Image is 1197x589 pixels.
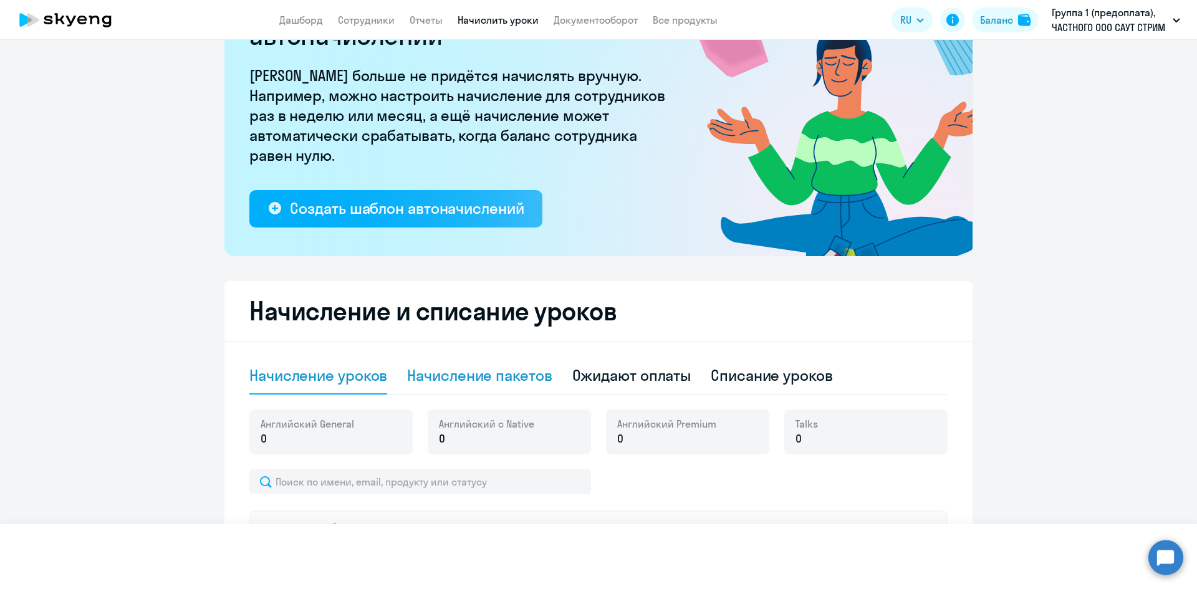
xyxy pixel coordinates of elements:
[431,522,612,533] div: Статус
[410,14,443,26] a: Отчеты
[617,431,623,447] span: 0
[892,7,933,32] button: RU
[261,431,267,447] span: 0
[617,417,716,431] span: Английский Premium
[742,522,819,533] div: Остаток уроков
[249,365,387,385] div: Начисление уроков
[900,12,911,27] span: RU
[554,14,638,26] a: Документооборот
[622,522,733,533] div: Продукт
[653,14,718,26] a: Все продукты
[1052,5,1168,35] p: Группа 1 (предоплата), ЧАСТНОГО ООО САУТ СТРИМ ТРАНСПОРТ Б.В. В Г. АНАПА, ФЛ
[338,14,395,26] a: Сотрудники
[742,522,806,533] span: Остаток уроков
[249,296,948,326] h2: Начисление и списание уроков
[572,365,691,385] div: Ожидают оплаты
[711,365,833,385] div: Списание уроков
[279,14,323,26] a: Дашборд
[249,65,673,165] p: [PERSON_NAME] больше не придётся начислять вручную. Например, можно настроить начисление для сотр...
[622,522,655,533] div: Продукт
[431,522,458,533] div: Статус
[796,431,802,447] span: 0
[973,7,1038,32] button: Балансbalance
[249,190,542,227] button: Создать шаблон автоначислений
[819,510,946,544] th: Начислить уроков
[261,417,354,431] span: Английский General
[980,12,1013,27] div: Баланс
[439,431,445,447] span: 0
[249,469,591,494] input: Поиск по имени, email, продукту или статусу
[1018,14,1031,26] img: balance
[261,522,327,533] div: Имя сотрудника
[458,14,539,26] a: Начислить уроки
[796,417,818,431] span: Talks
[407,365,552,385] div: Начисление пакетов
[261,522,421,533] div: Имя сотрудника
[439,417,534,431] span: Английский с Native
[1046,5,1186,35] button: Группа 1 (предоплата), ЧАСТНОГО ООО САУТ СТРИМ ТРАНСПОРТ Б.В. В Г. АНАПА, ФЛ
[290,198,524,218] div: Создать шаблон автоначислений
